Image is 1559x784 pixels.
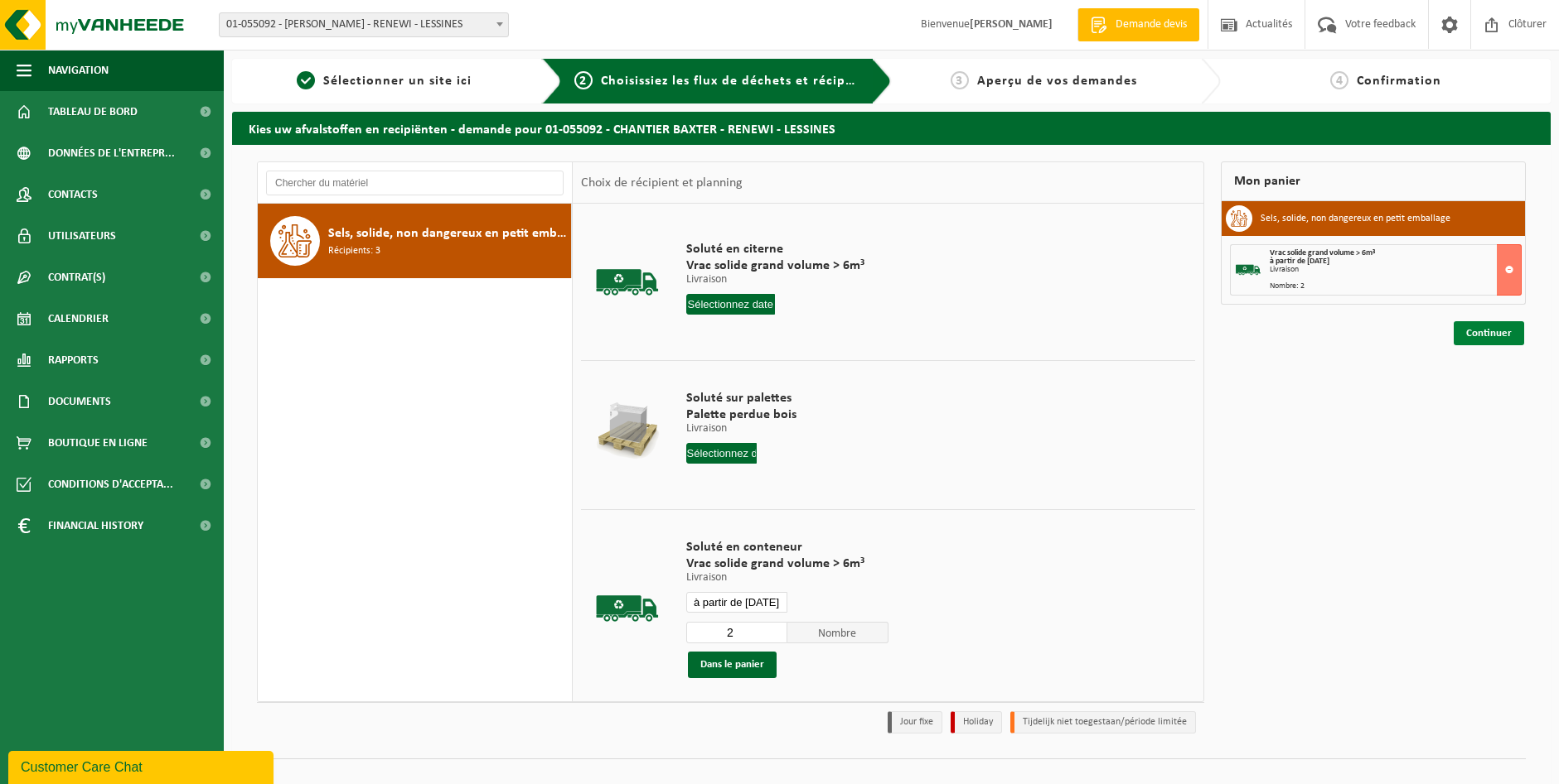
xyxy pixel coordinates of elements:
span: Aperçu de vos demandes [977,75,1137,88]
li: Tijdelijk niet toegestaan/période limitée [1010,711,1196,733]
div: Livraison [1270,266,1521,274]
span: Choisissiez les flux de déchets et récipients [601,75,877,88]
span: Utilisateurs [48,215,116,257]
iframe: chat widget [8,748,277,784]
span: Tableau de bord [48,91,138,132]
span: Nombre [787,622,888,643]
div: Mon panier [1221,161,1526,201]
a: Demande devis [1077,8,1199,41]
span: Sélectionner un site ici [323,75,472,88]
span: Calendrier [48,298,109,339]
span: 01-055092 - CHANTIER BAXTER - RENEWI - LESSINES [220,13,508,36]
p: Livraison [686,274,864,286]
span: Boutique en ligne [48,422,148,464]
span: Rapports [48,339,99,381]
p: Livraison [686,572,888,584]
span: 4 [1330,71,1348,89]
span: Sels, solide, non dangereux en petit emballage [328,224,567,243]
li: Jour fixe [888,711,942,733]
span: Vrac solide grand volume > 6m³ [686,257,864,274]
input: Sélectionnez date [686,443,757,464]
input: Chercher du matériel [266,171,564,195]
p: Livraison [686,423,827,435]
span: Vrac solide grand volume > 6m³ [1270,248,1375,257]
a: Continuer [1454,321,1524,345]
span: Récipients: 3 [328,243,380,259]
span: Demande devis [1111,17,1191,33]
span: 1 [297,71,315,89]
button: Dans le panier [688,652,777,678]
span: Contacts [48,174,98,215]
span: Vrac solide grand volume > 6m³ [686,556,888,572]
span: 3 [951,71,969,89]
span: 2 [574,71,593,89]
strong: à partir de [DATE] [1270,257,1329,266]
span: Navigation [48,50,109,91]
span: Soluté en conteneur [686,539,888,556]
button: Sels, solide, non dangereux en petit emballage Récipients: 3 [258,204,572,278]
span: Documents [48,381,111,422]
li: Holiday [951,711,1002,733]
span: Soluté en citerne [686,241,864,257]
h3: Sels, solide, non dangereux en petit emballage [1261,205,1450,232]
span: Financial History [48,505,143,546]
span: Contrat(s) [48,257,105,298]
div: Choix de récipient et planning [573,162,751,204]
strong: [PERSON_NAME] [970,18,1053,31]
input: Sélectionnez date [686,592,787,613]
h2: Kies uw afvalstoffen en recipiënten - demande pour 01-055092 - CHANTIER BAXTER - RENEWI - LESSINES [232,112,1551,144]
input: Sélectionnez date [686,294,776,315]
span: Soluté sur palettes [686,390,827,406]
span: Données de l'entrepr... [48,132,175,174]
span: 01-055092 - CHANTIER BAXTER - RENEWI - LESSINES [219,12,509,37]
a: 1Sélectionner un site ici [240,71,529,91]
div: Nombre: 2 [1270,282,1521,291]
span: Confirmation [1357,75,1441,88]
span: Conditions d'accepta... [48,464,173,505]
span: Palette perdue bois [686,406,827,423]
